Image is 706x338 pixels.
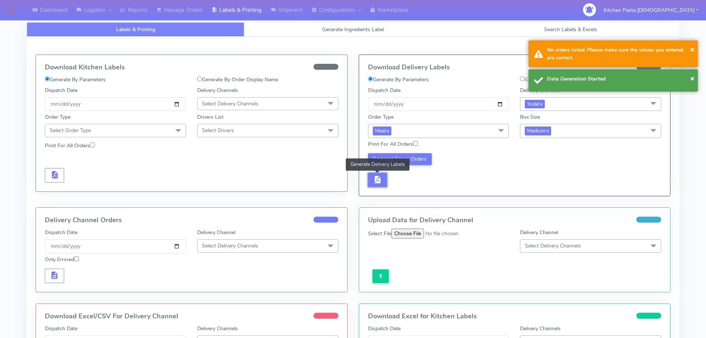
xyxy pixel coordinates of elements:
span: Generate Ingredients Label [322,26,384,33]
button: Kitchen Pasta [DEMOGRAPHIC_DATA] [598,3,704,18]
label: Dispatch Date [45,229,77,236]
span: × [690,73,695,83]
label: Dispatch Date [368,325,401,332]
label: Select File [368,230,391,237]
span: Yodel [525,100,545,108]
span: Medium [525,127,551,135]
h4: Download Excel for Kitchen Labels [368,313,662,320]
input: Generate By Order Display Name [520,76,525,81]
span: Meal [373,127,391,135]
input: Print For All Orders [413,141,418,146]
a: x [386,127,389,134]
label: Generate By Parameters [368,76,429,83]
button: Close [690,73,695,84]
label: Drivers List [197,113,223,121]
h4: Download Excel/CSV For Delivery Channel [45,313,338,320]
label: Order Type [45,113,70,121]
input: Only Errored [74,256,79,261]
div: Data Generation Started [547,75,692,83]
label: Dispatch Date [45,86,77,94]
span: Select Order Type [50,127,91,134]
label: Delivery Channel [197,229,235,236]
input: Generate By Parameters [45,76,50,81]
label: Generate By Order Display Name [197,76,278,83]
h4: Delivery Channel Orders [45,217,338,224]
label: Print For All Orders [368,140,418,148]
label: Box Size [520,113,540,121]
span: Select Delivery Channels [202,100,258,107]
span: Select Drivers [202,127,234,134]
label: Order Type [368,113,394,121]
span: Select Delivery Channels [202,242,258,249]
label: Only Errored [45,256,79,263]
input: Print For All Orders [90,142,95,147]
div: No orders listed. Please make sure the values you entered are correct. [547,46,692,62]
label: Generate By Parameters [45,76,106,83]
label: Delivery Channels [197,325,238,332]
label: Dispatch Date [45,325,77,332]
button: Close [690,44,695,55]
h4: Upload Data for Delivery Channel [368,217,662,224]
input: Generate By Order Display Name [197,76,202,81]
label: Delivery Channel [520,229,558,236]
button: Sort and Group Orders [368,153,432,165]
label: Generate By Order Display Name [520,76,601,83]
a: x [546,127,549,134]
label: Delivery Channels [520,325,561,332]
ul: Tabs [27,22,679,37]
span: Search Labels & Excels [544,26,597,33]
h4: Download Kitchen Labels [45,64,338,71]
label: Delivery Channels [520,86,561,94]
h4: Download Delivery Labels [368,64,662,71]
input: Generate By Parameters [368,76,373,81]
label: Print For All Orders [45,142,95,150]
label: Dispatch Date [368,86,401,94]
span: Select Delivery Channels [525,242,581,249]
span: × [690,44,695,54]
span: Labels & Printing [116,26,155,33]
label: Delivery Channels [197,86,238,94]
